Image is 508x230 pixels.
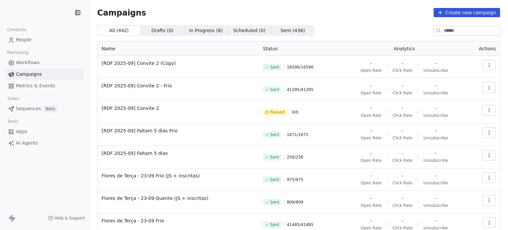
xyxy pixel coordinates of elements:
span: [RDF 2025-09] Convite 2 (Copy) [102,60,255,67]
span: Drafts ( 0 ) [151,27,174,34]
span: - [435,82,437,89]
span: Sent [270,200,279,205]
span: - [402,105,403,112]
span: Tools [5,116,21,126]
span: Click Rate [393,113,412,118]
span: Help & Support [55,215,85,221]
a: People [5,34,84,45]
span: Sales [5,94,22,104]
span: - [435,150,437,157]
span: Open Rate [360,158,382,163]
span: - [402,60,403,67]
span: [RDF 2025-09] Faltam 5 dias Frio [102,127,255,134]
span: Beta [44,106,57,112]
span: 809 / 809 [287,200,303,205]
span: Sent [270,177,279,182]
span: Open Rate [360,135,382,141]
a: Campaigns [5,69,84,80]
span: Campaigns [97,8,146,17]
span: Click Rate [393,135,412,141]
span: - [370,82,372,89]
a: Help & Support [48,215,85,221]
span: [RDF 2025-09] Faltam 5 dias [102,150,255,157]
a: Apps [5,126,84,137]
span: [RDF 2025-09] Convite 2 - Frio [102,82,255,89]
span: - [370,127,372,134]
span: Open Rate [360,90,382,96]
th: Name [98,41,259,56]
a: Workflows [5,57,84,68]
span: - [435,195,437,202]
span: Flores de Terça - 23-09 Quente (JS + inscritas) [102,195,255,202]
span: - [402,150,403,157]
span: Sent [270,222,279,227]
span: - [370,172,372,179]
span: Unsubscribe [423,113,448,118]
span: Click Rate [393,203,412,208]
th: Status [259,41,342,56]
span: Click Rate [393,68,412,73]
span: Unsubscribe [423,135,448,141]
span: - [402,172,403,179]
span: Sent [270,132,279,137]
span: Unsubscribe [423,158,448,163]
span: Scheduled ( 0 ) [233,27,266,34]
span: - [435,217,437,224]
span: Flores de Terça - 23-09 Frio [102,217,255,224]
span: Click Rate [393,180,412,186]
span: 0 / 0 [292,110,298,115]
span: Click Rate [393,158,412,163]
span: Metrics & Events [16,82,55,89]
span: Open Rate [360,113,382,118]
span: Open Rate [360,68,382,73]
a: SequencesBeta [5,103,84,114]
span: Sent ( 436 ) [280,27,305,34]
span: - [435,127,437,134]
span: 41485 / 41485 [287,222,314,227]
span: Unsubscribe [423,203,448,208]
span: Unsubscribe [423,90,448,96]
span: 1671 / 1671 [287,132,308,137]
span: Open Rate [360,203,382,208]
span: 975 / 975 [287,177,303,182]
span: [RDF 2025-09] Convite 2 [102,105,255,112]
span: Campaigns [16,71,42,78]
span: - [402,82,403,89]
span: Unsubscribe [423,68,448,73]
span: Flores de Terça - 23-09 Frio (JS + inscritas) [102,172,255,179]
span: 16596 / 16596 [287,65,314,70]
span: People [16,36,31,43]
span: Paused [270,110,284,115]
span: - [435,105,437,112]
span: 41295 / 41295 [287,87,314,92]
span: - [402,217,403,224]
span: - [370,217,372,224]
span: Marketing [4,48,31,58]
span: - [435,172,437,179]
span: Unsubscribe [423,180,448,186]
th: Analytics [342,41,467,56]
span: - [402,127,403,134]
span: Apps [16,128,27,135]
span: Workflows [16,59,40,66]
span: Click Rate [393,90,412,96]
span: - [370,195,372,202]
span: - [435,60,437,67]
span: - [402,195,403,202]
span: - [370,150,372,157]
th: Actions [467,41,500,56]
button: Create new campaign [434,8,500,17]
span: Sequences [16,105,41,112]
a: Metrics & Events [5,80,84,91]
span: 256 / 256 [287,155,303,160]
span: Sent [270,87,279,92]
a: AI Agents [5,138,84,149]
span: Open Rate [360,180,382,186]
span: Sent [270,65,279,70]
span: Sent [270,155,279,160]
span: - [370,60,372,67]
span: In Progress ( 6 ) [189,27,223,34]
span: AI Agents [16,140,38,147]
span: - [370,105,372,112]
span: Contacts [4,25,29,35]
